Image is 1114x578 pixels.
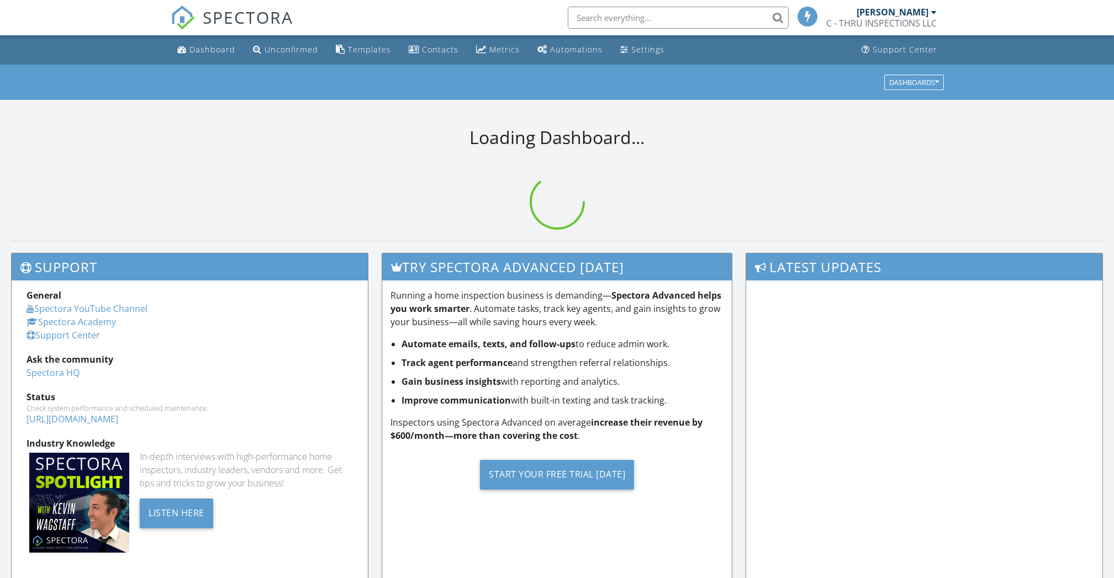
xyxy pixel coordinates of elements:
[873,44,937,55] div: Support Center
[27,413,118,425] a: [URL][DOMAIN_NAME]
[402,337,724,351] li: to reduce admin work.
[27,353,353,366] div: Ask the community
[12,253,368,280] h3: Support
[27,329,100,341] a: Support Center
[171,15,293,38] a: SPECTORA
[140,506,213,518] a: Listen Here
[402,375,501,388] strong: Gain business insights
[382,253,732,280] h3: Try spectora advanced [DATE]
[390,416,724,442] p: Inspectors using Spectora Advanced on average .
[140,450,353,490] div: In-depth interviews with high-performance home inspectors, industry leaders, vendors and more. Ge...
[171,6,195,30] img: The Best Home Inspection Software - Spectora
[402,356,724,369] li: and strengthen referral relationships.
[568,7,789,29] input: Search everything...
[857,40,942,60] a: Support Center
[826,18,937,29] div: C - THRU INSPECTIONS LLC
[616,40,669,60] a: Settings
[422,44,458,55] div: Contacts
[404,40,463,60] a: Contacts
[402,357,513,369] strong: Track agent performance
[140,499,213,528] div: Listen Here
[27,289,61,301] strong: General
[489,44,520,55] div: Metrics
[390,289,721,315] strong: Spectora Advanced helps you work smarter
[29,453,129,553] img: Spectoraspolightmain
[884,75,944,90] button: Dashboards
[27,303,147,315] a: Spectora YouTube Channel
[402,338,576,350] strong: Automate emails, texts, and follow-ups
[480,460,634,490] div: Start Your Free Trial [DATE]
[533,40,607,60] a: Automations (Basic)
[27,390,353,404] div: Status
[203,6,293,29] span: SPECTORA
[390,289,724,328] p: Running a home inspection business is demanding— . Automate tasks, track key agents, and gain ins...
[402,394,511,406] strong: Improve communication
[631,44,664,55] div: Settings
[265,44,318,55] div: Unconfirmed
[390,416,703,442] strong: increase their revenue by $600/month—more than covering the cost
[249,40,323,60] a: Unconfirmed
[173,40,240,60] a: Dashboard
[472,40,524,60] a: Metrics
[27,437,353,450] div: Industry Knowledge
[189,44,235,55] div: Dashboard
[550,44,603,55] div: Automations
[402,375,724,388] li: with reporting and analytics.
[331,40,395,60] a: Templates
[402,394,724,407] li: with built-in texting and task tracking.
[390,451,724,498] a: Start Your Free Trial [DATE]
[857,7,928,18] div: [PERSON_NAME]
[27,316,116,328] a: Spectora Academy
[27,367,80,379] a: Spectora HQ
[889,78,939,86] div: Dashboards
[746,253,1102,280] h3: Latest Updates
[348,44,391,55] div: Templates
[27,404,353,412] div: Check system performance and scheduled maintenance.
